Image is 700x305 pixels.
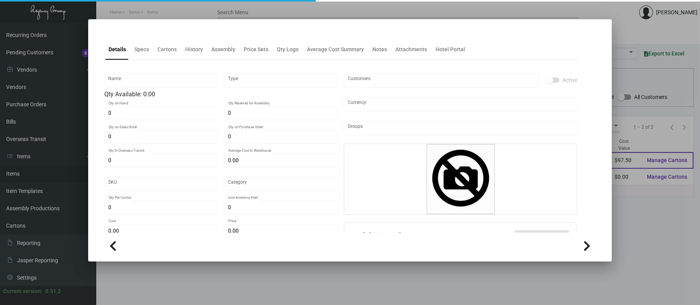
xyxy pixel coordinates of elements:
[45,287,61,295] div: 0.51.2
[372,45,387,54] div: Notes
[348,78,536,84] input: Add new..
[435,45,465,54] div: Hotel Portal
[515,230,569,244] button: Add Additional Fee
[352,230,427,244] h2: Additional Fees
[185,45,203,54] div: History
[134,45,149,54] div: Specs
[307,45,364,54] div: Average Cost Summary
[563,75,577,85] span: Active
[109,45,126,54] div: Details
[104,90,338,99] div: Qty Available: 0.00
[395,45,427,54] div: Attachments
[211,45,235,54] div: Assembly
[277,45,298,54] div: Qty Logs
[348,125,573,131] input: Add new..
[3,287,42,295] div: Current version:
[157,45,177,54] div: Cartons
[244,45,268,54] div: Price Sets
